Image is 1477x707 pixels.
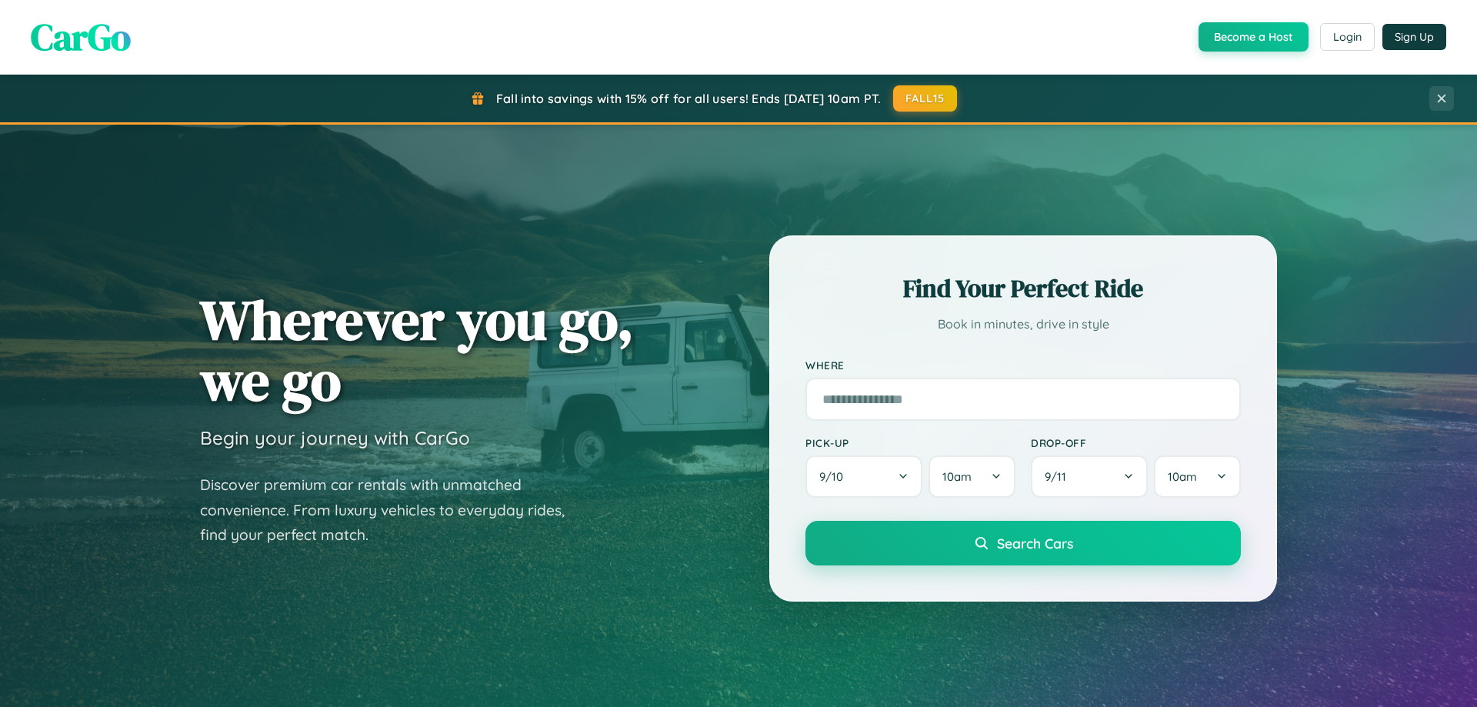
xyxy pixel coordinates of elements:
[805,272,1241,305] h2: Find Your Perfect Ride
[805,436,1015,449] label: Pick-up
[200,426,470,449] h3: Begin your journey with CarGo
[929,455,1015,498] button: 10am
[893,85,958,112] button: FALL15
[200,289,634,411] h1: Wherever you go, we go
[1320,23,1375,51] button: Login
[31,12,131,62] span: CarGo
[1031,436,1241,449] label: Drop-off
[819,469,851,484] span: 9 / 10
[1168,469,1197,484] span: 10am
[1199,22,1309,52] button: Become a Host
[1382,24,1446,50] button: Sign Up
[1045,469,1074,484] span: 9 / 11
[805,521,1241,565] button: Search Cars
[200,472,585,548] p: Discover premium car rentals with unmatched convenience. From luxury vehicles to everyday rides, ...
[496,91,882,106] span: Fall into savings with 15% off for all users! Ends [DATE] 10am PT.
[942,469,972,484] span: 10am
[805,455,922,498] button: 9/10
[997,535,1073,552] span: Search Cars
[1154,455,1241,498] button: 10am
[805,313,1241,335] p: Book in minutes, drive in style
[1031,455,1148,498] button: 9/11
[805,359,1241,372] label: Where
